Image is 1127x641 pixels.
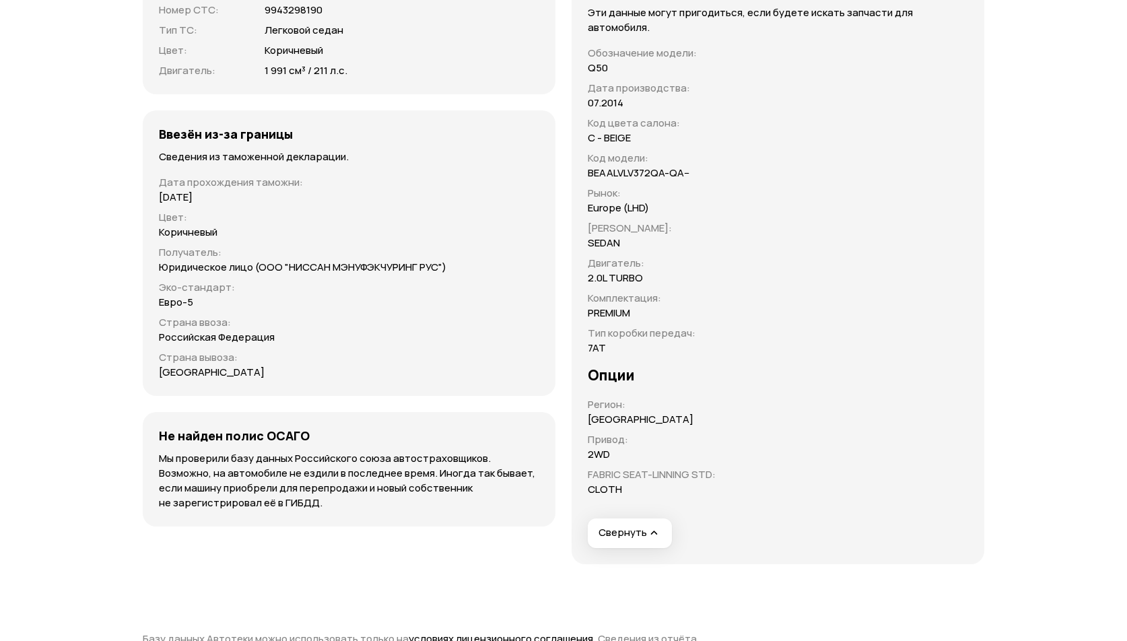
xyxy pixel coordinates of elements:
[159,210,539,225] p: Цвет :
[159,330,275,345] p: Российская Федерация
[159,428,310,443] h4: Не найден полис ОСАГО
[265,63,347,78] p: 1 991 см³ / 211 л.с.
[588,166,689,180] p: BEAALVLV372QA-QA--
[159,225,217,240] p: Коричневый
[159,295,193,310] p: Евро-5
[265,23,343,38] p: Легковой седан
[588,518,672,548] button: Свернуть
[159,190,193,205] p: [DATE]
[159,149,539,164] p: Сведения из таможенной декларации.
[159,23,248,38] p: Тип ТС :
[588,46,716,61] p: Обозначение модели :
[588,447,610,462] p: 2WD
[159,63,248,78] p: Двигатель :
[588,366,635,384] h3: Опции
[159,3,248,18] p: Номер СТС :
[159,280,539,295] p: Эко-стандарт :
[588,236,620,250] p: SEDAN
[588,116,716,131] p: Код цвета салона :
[588,271,643,285] p: 2.0L TURBO
[588,306,630,320] p: PREMIUM
[588,467,716,482] p: FABRIC SEAT-LINNING STD :
[159,350,539,365] p: Страна вывоза :
[159,245,539,260] p: Получатель :
[588,326,716,341] p: Тип коробки передач :
[588,482,622,497] p: CLOTH
[588,256,716,271] p: Двигатель :
[588,61,608,75] p: Q50
[159,451,539,510] p: Мы проверили базу данных Российского союза автостраховщиков. Возможно, на автомобиле не ездили в ...
[159,43,248,58] p: Цвет :
[588,131,631,145] p: C - BEIGE
[265,3,322,18] p: 9943298190
[588,81,716,96] p: Дата производства :
[159,365,265,380] p: [GEOGRAPHIC_DATA]
[588,96,623,110] p: 07.2014
[588,186,716,201] p: Рынок :
[588,432,716,447] p: Привод :
[588,291,716,306] p: Комплектация :
[588,341,606,356] p: 7AT
[599,526,660,540] span: Свернуть
[588,5,968,35] p: Эти данные могут пригодиться, если будете искать запчасти для автомобиля.
[159,175,539,190] p: Дата прохождения таможни :
[159,260,446,275] p: Юридическое лицо (ООО "НИССАН МЭНУФЭКЧУРИНГ РУС")
[265,43,323,58] p: Коричневый
[159,127,293,141] h4: Ввезён из-за границы
[588,221,716,236] p: [PERSON_NAME] :
[588,412,693,427] p: [GEOGRAPHIC_DATA]
[588,201,649,215] p: Europe (LHD)
[588,151,716,166] p: Код модели :
[588,397,716,412] p: Регион :
[159,315,539,330] p: Страна ввоза :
